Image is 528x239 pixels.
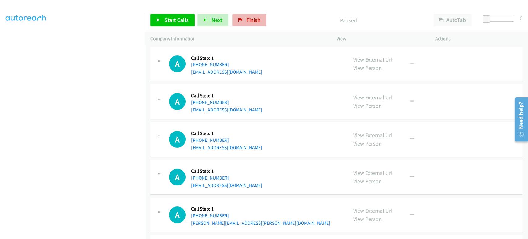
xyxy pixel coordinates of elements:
a: View External Url [353,94,393,101]
div: Delay between calls (in seconds) [486,17,514,22]
span: Start Calls [165,16,189,24]
h1: A [169,55,186,72]
a: View Person [353,64,382,72]
a: [PHONE_NUMBER] [191,213,229,219]
h5: Call Step: 1 [191,130,262,137]
a: View External Url [353,207,393,214]
span: Next [212,16,222,24]
h1: A [169,169,186,185]
a: View External Url [353,132,393,139]
h1: A [169,131,186,148]
h1: A [169,206,186,223]
a: Start Calls [150,14,195,26]
a: [PHONE_NUMBER] [191,62,229,67]
div: The call is yet to be attempted [169,93,186,110]
a: Finish [232,14,266,26]
div: 0 [520,14,522,22]
a: View Person [353,215,382,223]
h5: Call Step: 1 [191,55,262,61]
a: View External Url [353,56,393,63]
div: The call is yet to be attempted [169,169,186,185]
p: Actions [435,35,522,42]
a: [EMAIL_ADDRESS][DOMAIN_NAME] [191,107,262,113]
span: Finish [247,16,260,24]
p: View [337,35,424,42]
a: [EMAIL_ADDRESS][DOMAIN_NAME] [191,69,262,75]
a: View External Url [353,169,393,176]
h5: Call Step: 1 [191,93,262,99]
div: The call is yet to be attempted [169,206,186,223]
a: View Person [353,140,382,147]
p: Paused [275,16,422,24]
p: Company Information [150,35,325,42]
a: View Person [353,102,382,109]
h5: Call Step: 1 [191,168,262,174]
div: The call is yet to be attempted [169,131,186,148]
button: Next [197,14,228,26]
a: [PHONE_NUMBER] [191,137,229,143]
div: The call is yet to be attempted [169,55,186,72]
a: [EMAIL_ADDRESS][DOMAIN_NAME] [191,145,262,150]
a: View Person [353,178,382,185]
a: [EMAIL_ADDRESS][DOMAIN_NAME] [191,182,262,188]
button: AutoTab [433,14,472,26]
h5: Call Step: 1 [191,206,330,212]
iframe: Resource Center [510,95,528,144]
a: [PHONE_NUMBER] [191,99,229,105]
h1: A [169,93,186,110]
a: [PHONE_NUMBER] [191,175,229,181]
a: [PERSON_NAME][EMAIL_ADDRESS][PERSON_NAME][DOMAIN_NAME] [191,220,330,226]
